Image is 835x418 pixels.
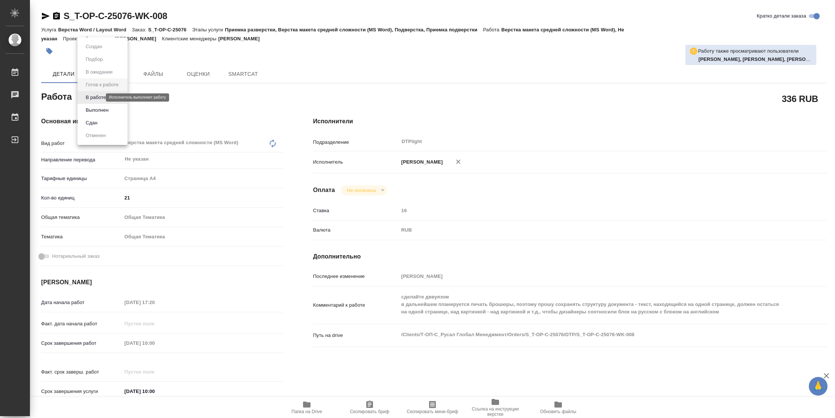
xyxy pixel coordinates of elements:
button: Готов к работе [83,81,121,89]
button: В ожидании [83,68,115,76]
button: Создан [83,43,104,51]
button: Отменен [83,131,108,140]
button: Сдан [83,119,100,127]
button: Подбор [83,55,105,64]
button: В работе [83,93,108,102]
button: Выполнен [83,106,111,114]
